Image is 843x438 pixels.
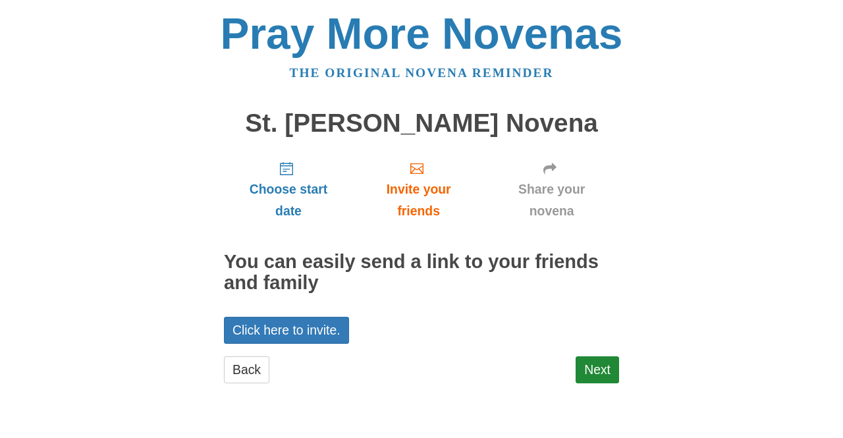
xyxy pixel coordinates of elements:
[221,9,623,58] a: Pray More Novenas
[290,66,554,80] a: The original novena reminder
[484,150,619,229] a: Share your novena
[224,356,269,383] a: Back
[353,150,484,229] a: Invite your friends
[497,178,606,222] span: Share your novena
[224,150,353,229] a: Choose start date
[224,252,619,294] h2: You can easily send a link to your friends and family
[237,178,340,222] span: Choose start date
[366,178,471,222] span: Invite your friends
[224,109,619,138] h1: St. [PERSON_NAME] Novena
[576,356,619,383] a: Next
[224,317,349,344] a: Click here to invite.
